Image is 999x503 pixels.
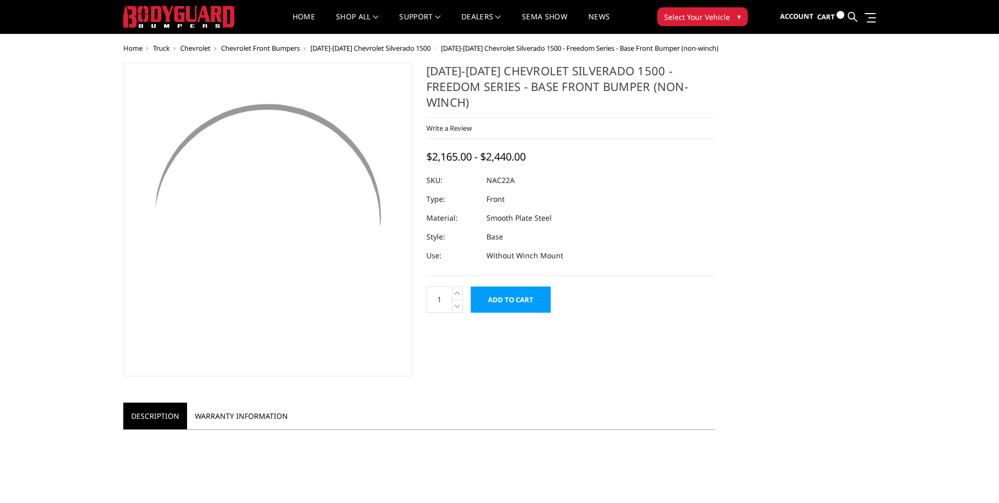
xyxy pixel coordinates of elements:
[817,3,844,31] a: Cart
[426,63,715,118] h1: [DATE]-[DATE] Chevrolet Silverado 1500 - Freedom Series - Base Front Bumper (non-winch)
[153,43,170,53] a: Truck
[399,13,440,33] a: Support
[426,171,479,190] dt: SKU:
[664,12,730,22] span: Select Your Vehicle
[123,403,187,429] a: Description
[486,246,563,265] dd: Without Winch Mount
[187,403,296,429] a: Warranty Information
[817,12,835,21] span: Cart
[336,13,378,33] a: shop all
[486,227,503,246] dd: Base
[123,63,412,376] a: 2022-2025 Chevrolet Silverado 1500 - Freedom Series - Base Front Bumper (non-winch)
[426,246,479,265] dt: Use:
[486,190,505,209] dd: Front
[221,43,300,53] a: Chevrolet Front Bumpers
[522,13,567,33] a: SEMA Show
[426,150,526,164] span: $2,165.00 - $2,440.00
[737,11,741,22] span: ▾
[780,12,814,21] span: Account
[657,7,748,26] button: Select Your Vehicle
[461,13,501,33] a: Dealers
[426,190,479,209] dt: Type:
[426,123,472,133] a: Write a Review
[441,43,718,53] span: [DATE]-[DATE] Chevrolet Silverado 1500 - Freedom Series - Base Front Bumper (non-winch)
[126,66,409,373] img: 2022-2025 Chevrolet Silverado 1500 - Freedom Series - Base Front Bumper (non-winch)
[293,13,315,33] a: Home
[426,209,479,227] dt: Material:
[780,3,814,31] a: Account
[426,227,479,246] dt: Style:
[471,287,551,313] input: Add to Cart
[123,43,143,53] a: Home
[486,209,552,227] dd: Smooth Plate Steel
[310,43,431,53] a: [DATE]-[DATE] Chevrolet Silverado 1500
[180,43,211,53] a: Chevrolet
[123,6,236,28] img: BODYGUARD BUMPERS
[588,13,610,33] a: News
[486,171,515,190] dd: NAC22A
